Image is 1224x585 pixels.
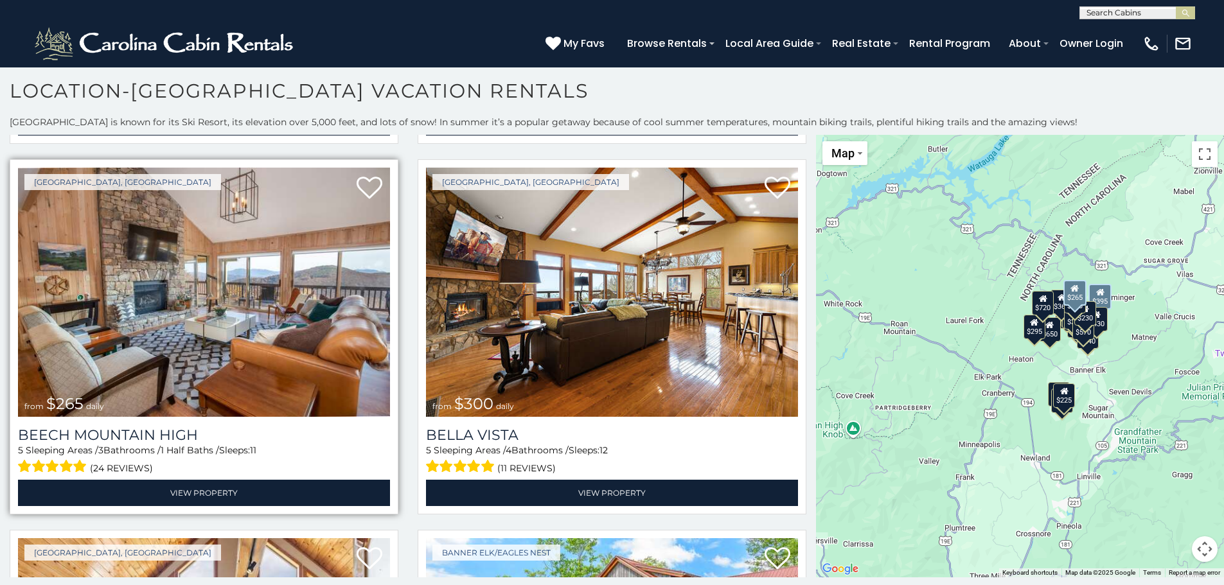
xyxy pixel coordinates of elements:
[1065,289,1087,313] div: $390
[18,444,390,476] div: Sleeping Areas / Bathrooms / Sleeps:
[1039,317,1061,342] div: $650
[426,444,798,476] div: Sleeping Areas / Bathrooms / Sleeps:
[18,168,390,417] img: Beech Mountain High
[765,175,790,202] a: Add to favorites
[1089,284,1112,310] div: $395
[819,561,862,577] img: Google
[903,32,997,55] a: Rental Program
[1174,35,1192,53] img: mail-regular-white.png
[250,444,256,456] span: 11
[18,480,390,506] a: View Property
[1051,388,1073,412] div: $355
[98,444,103,456] span: 3
[24,401,44,411] span: from
[1143,569,1161,576] a: Terms (opens in new tab)
[24,174,221,190] a: [GEOGRAPHIC_DATA], [GEOGRAPHIC_DATA]
[496,401,514,411] span: daily
[497,460,556,476] span: (11 reviews)
[599,444,608,456] span: 12
[454,394,493,413] span: $300
[1192,536,1218,562] button: Map camera controls
[432,401,452,411] span: from
[18,168,390,417] a: Beech Mountain High from $265 daily
[1077,324,1099,349] div: $240
[1063,280,1087,306] div: $265
[1002,32,1047,55] a: About
[18,444,23,456] span: 5
[426,444,431,456] span: 5
[1065,305,1087,329] div: $350
[826,32,897,55] a: Real Estate
[1072,315,1094,339] div: $570
[1051,290,1073,314] div: $360
[563,35,605,51] span: My Favs
[1192,141,1218,167] button: Toggle fullscreen view
[1169,569,1220,576] a: Report a map error
[822,141,867,165] button: Change map style
[90,460,153,476] span: (24 reviews)
[432,174,629,190] a: [GEOGRAPHIC_DATA], [GEOGRAPHIC_DATA]
[506,444,511,456] span: 4
[1054,383,1076,408] div: $225
[426,168,798,417] img: Bella Vista
[1053,32,1130,55] a: Owner Login
[765,546,790,573] a: Add to favorites
[426,168,798,417] a: Bella Vista from $300 daily
[86,401,104,411] span: daily
[719,32,820,55] a: Local Area Guide
[18,426,390,444] a: Beech Mountain High
[1065,569,1135,576] span: Map data ©2025 Google
[1074,301,1096,326] div: $230
[819,561,862,577] a: Open this area in Google Maps (opens a new window)
[1063,304,1085,328] div: $535
[46,394,84,413] span: $265
[32,24,299,63] img: White-1-2.png
[24,545,221,561] a: [GEOGRAPHIC_DATA], [GEOGRAPHIC_DATA]
[1142,35,1160,53] img: phone-regular-white.png
[621,32,713,55] a: Browse Rentals
[426,426,798,444] a: Bella Vista
[1002,568,1058,577] button: Keyboard shortcuts
[426,480,798,506] a: View Property
[357,546,382,573] a: Add to favorites
[1024,314,1045,338] div: $295
[1049,381,1070,406] div: $240
[545,35,608,52] a: My Favs
[357,175,382,202] a: Add to favorites
[1033,290,1054,315] div: $720
[432,545,560,561] a: Banner Elk/Eagles Nest
[1086,306,1108,331] div: $430
[161,444,219,456] span: 1 Half Baths /
[831,146,855,160] span: Map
